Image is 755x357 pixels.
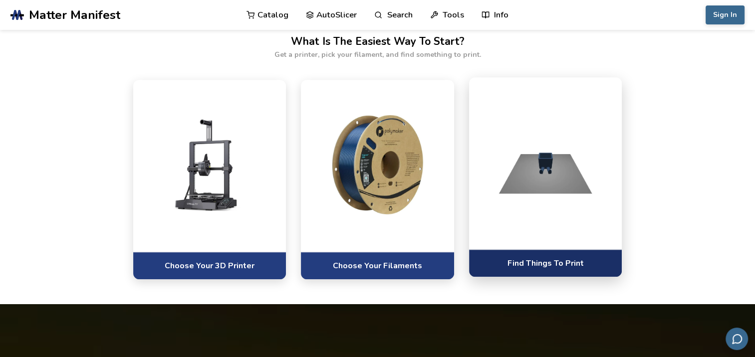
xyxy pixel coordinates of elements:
[29,8,120,22] span: Matter Manifest
[311,115,444,214] img: Pick software
[479,112,612,212] img: Select materials
[469,249,622,277] a: Find Things To Print
[274,49,481,60] p: Get a printer, pick your filament, and find something to print.
[143,115,276,214] img: Choose a printer
[301,252,454,279] a: Choose Your Filaments
[726,328,748,350] button: Send feedback via email
[706,5,745,24] button: Sign In
[133,252,286,279] a: Choose Your 3D Printer
[291,34,465,49] h2: What Is The Easiest Way To Start?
